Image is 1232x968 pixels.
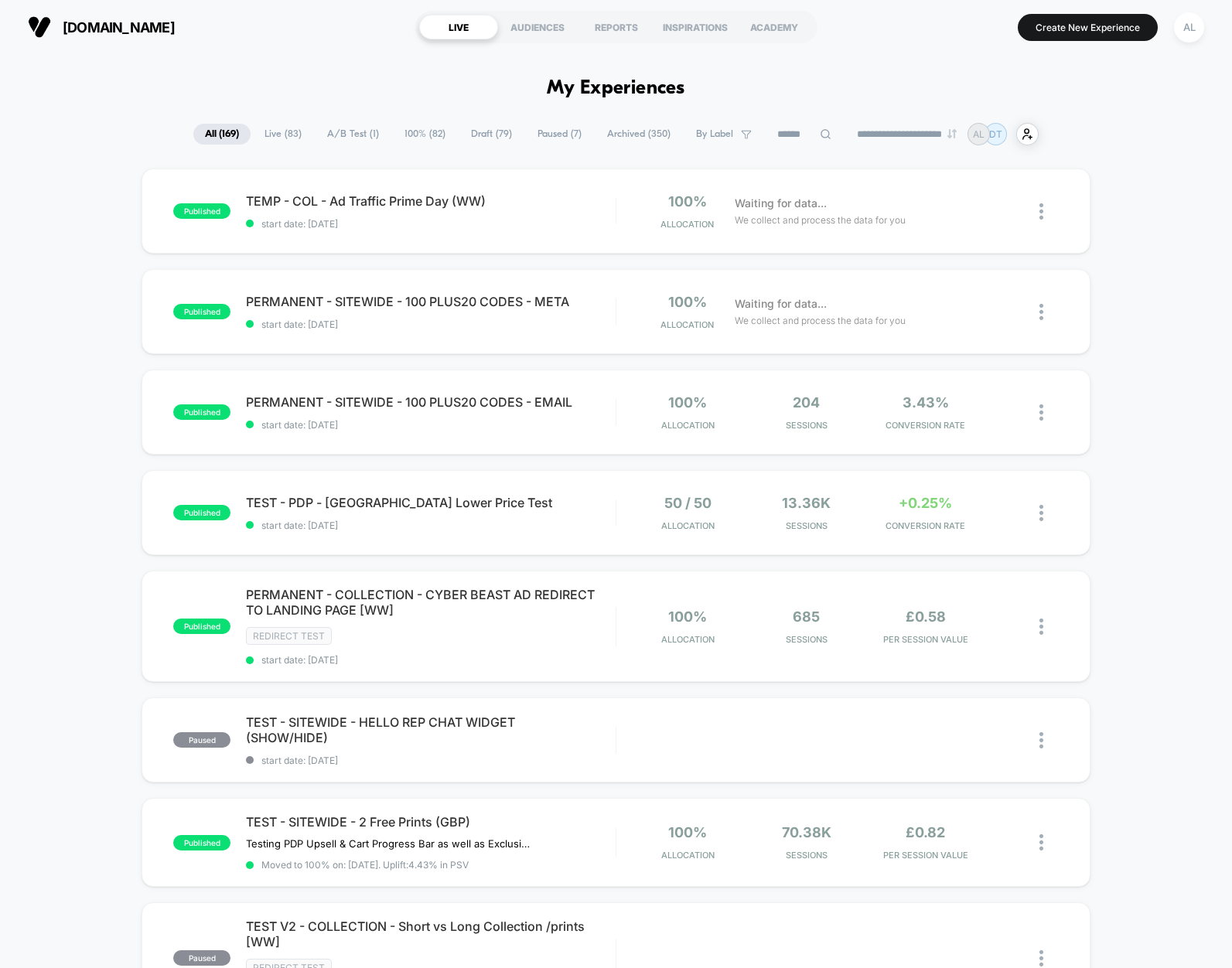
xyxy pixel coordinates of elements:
span: £0.58 [906,608,946,625]
span: All ( 169 ) [193,124,251,145]
div: LIVE [419,15,498,39]
span: paused [173,732,230,748]
span: Sessions [751,850,862,861]
span: Allocation [661,420,715,431]
span: Sessions [751,520,862,531]
span: We collect and process the data for you [735,213,906,227]
span: start date: [DATE] [246,319,616,330]
span: Draft ( 79 ) [459,124,524,145]
div: AL [1174,12,1204,43]
span: 50 / 50 [664,495,712,511]
button: [DOMAIN_NAME] [23,15,179,39]
span: PER SESSION VALUE [870,850,981,861]
span: +0.25% [899,495,952,511]
img: close [1039,203,1043,220]
span: Sessions [751,634,862,645]
p: AL [973,128,985,140]
span: Waiting for data... [735,195,827,212]
span: Redirect Test [246,627,332,645]
button: AL [1169,12,1209,43]
div: REPORTS [577,15,656,39]
img: end [947,129,957,138]
span: Moved to 100% on: [DATE] . Uplift: 4.43% in PSV [261,859,469,871]
img: close [1039,505,1043,521]
span: published [173,203,230,219]
h1: My Experiences [547,77,685,100]
img: close [1039,834,1043,850]
span: CONVERSION RATE [870,520,981,531]
span: TEST - SITEWIDE - 2 Free Prints (GBP) [246,814,616,830]
span: 204 [793,394,820,411]
span: Paused ( 7 ) [526,124,593,145]
span: Allocation [660,219,714,230]
span: A/B Test ( 1 ) [316,124,391,145]
span: start date: [DATE] [246,755,616,766]
span: Allocation [660,319,714,330]
span: TEST V2 - COLLECTION - Short vs Long Collection /prints [WW] [246,919,616,949]
span: [DOMAIN_NAME] [63,19,175,36]
div: INSPIRATIONS [656,15,735,39]
span: By Label [696,128,733,140]
span: 100% ( 82 ) [393,124,457,145]
span: PERMANENT - SITEWIDE - 100 PLUS20 CODES - META [246,294,616,309]
span: 70.38k [782,824,831,840]
span: start date: [DATE] [246,520,616,531]
span: TEMP - COL - Ad Traffic Prime Day (WW) [246,193,616,209]
span: 685 [793,608,820,625]
span: 100% [668,824,707,840]
span: CONVERSION RATE [870,420,981,431]
div: AUDIENCES [498,15,577,39]
span: 13.36k [782,495,831,511]
span: Allocation [661,850,715,861]
span: 100% [668,394,707,411]
span: published [173,404,230,420]
span: start date: [DATE] [246,419,616,431]
span: Allocation [661,634,715,645]
img: close [1039,950,1043,966]
span: We collect and process the data for you [735,313,906,328]
span: PER SESSION VALUE [870,634,981,645]
span: Sessions [751,420,862,431]
span: TEST - SITEWIDE - HELLO REP CHAT WIDGET (SHOW/HIDE) [246,714,616,745]
span: 100% [668,608,707,625]
span: TEST - PDP - [GEOGRAPHIC_DATA] Lower Price Test [246,495,616,510]
span: published [173,619,230,634]
span: paused [173,950,230,966]
span: published [173,304,230,319]
span: PERMANENT - SITEWIDE - 100 PLUS20 CODES - EMAIL [246,394,616,410]
img: close [1039,304,1043,320]
p: DT [989,128,1002,140]
span: Live ( 83 ) [253,124,313,145]
span: PERMANENT - COLLECTION - CYBER BEAST AD REDIRECT TO LANDING PAGE [WW] [246,587,616,618]
span: 100% [668,193,707,210]
span: 3.43% [903,394,949,411]
span: Testing PDP Upsell & Cart Progress Bar as well as Exclusive Free Prints in the Cart [246,837,533,850]
span: start date: [DATE] [246,218,616,230]
span: Archived ( 350 ) [596,124,682,145]
img: close [1039,732,1043,748]
span: published [173,505,230,520]
span: published [173,835,230,850]
div: ACADEMY [735,15,814,39]
button: Create New Experience [1018,14,1158,41]
img: Visually logo [28,15,51,39]
span: £0.82 [906,824,945,840]
span: Allocation [661,520,715,531]
span: start date: [DATE] [246,654,616,666]
img: close [1039,404,1043,421]
span: 100% [668,294,707,310]
span: Waiting for data... [735,295,827,312]
img: close [1039,619,1043,635]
